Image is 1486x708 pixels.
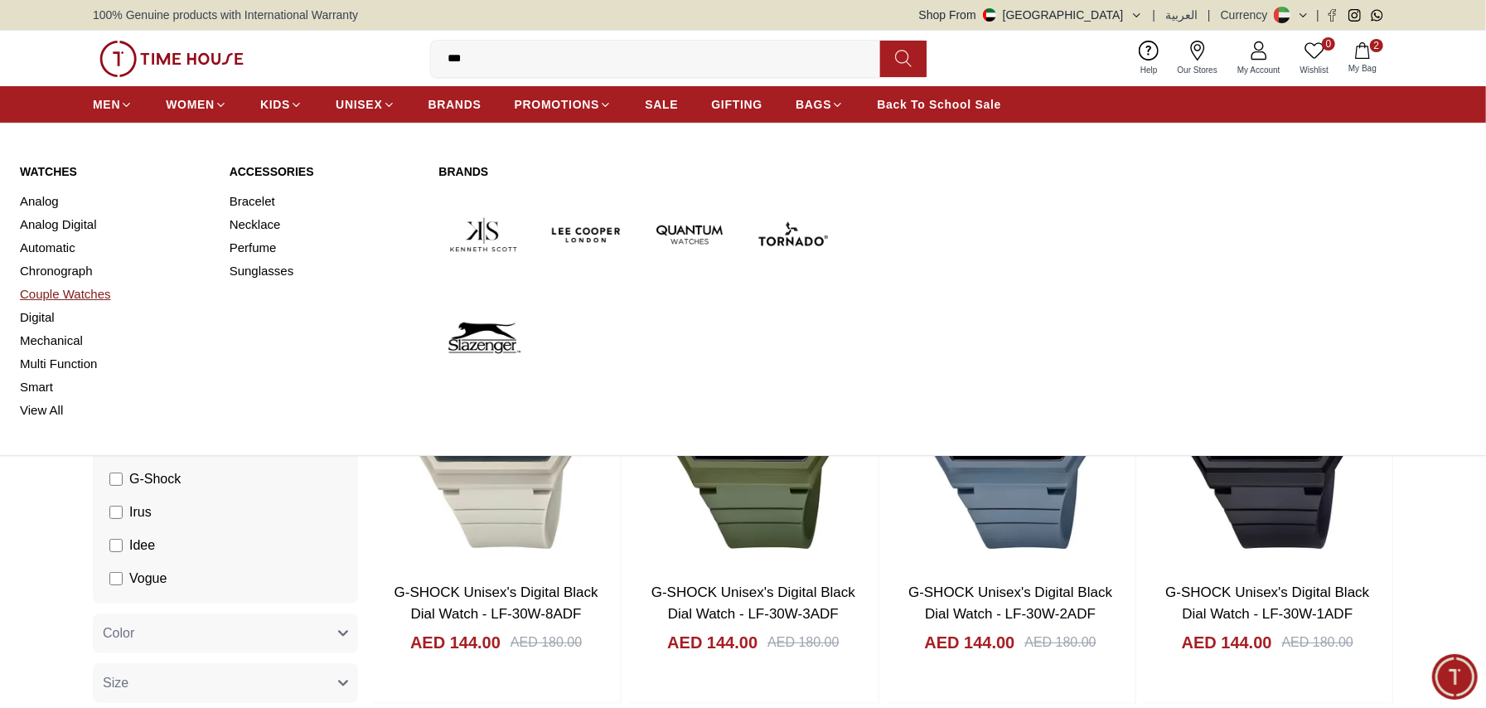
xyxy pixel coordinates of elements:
[20,352,210,376] a: Multi Function
[93,613,358,653] button: Color
[1168,37,1227,80] a: Our Stores
[1326,9,1338,22] a: Facebook
[129,569,167,589] span: Vogue
[129,602,178,622] span: Polaroid
[1316,7,1319,23] span: |
[129,536,155,555] span: Idee
[230,163,419,180] a: Accessories
[438,293,528,382] img: Slazenger
[1348,9,1361,22] a: Instagram
[428,90,482,119] a: BRANDS
[711,96,762,113] span: GIFTING
[17,270,327,288] div: Time House Support
[711,90,762,119] a: GIFTING
[645,96,678,113] span: SALE
[667,631,758,654] h4: AED 144.00
[796,90,844,119] a: BAGS
[220,374,264,385] span: 11:46 AM
[877,90,1001,119] a: Back To School Sale
[20,213,210,236] a: Analog Digital
[1208,7,1211,23] span: |
[20,236,210,259] a: Automatic
[20,283,210,306] a: Couple Watches
[109,506,123,519] input: Irus
[93,7,358,23] span: 100% Genuine products with International Warranty
[129,469,181,489] span: G-Shock
[230,213,419,236] a: Necklace
[511,633,582,652] div: AED 180.00
[1342,62,1383,75] span: My Bag
[651,584,855,622] a: G-SHOCK Unisex's Digital Black Dial Watch - LF-30W-3ADF
[109,539,123,552] input: Idee
[93,663,358,703] button: Size
[1338,39,1387,78] button: 2My Bag
[1290,37,1338,80] a: 0Wishlist
[20,190,210,213] a: Analog
[28,304,249,381] span: Hey there! Need help finding the perfect watch? I'm here if you have any questions or need a quic...
[394,584,598,622] a: G-SHOCK Unisex's Digital Black Dial Watch - LF-30W-8ADF
[1432,654,1478,700] div: Chat Widget
[542,190,632,279] img: Lee Cooper
[103,673,128,693] span: Size
[908,584,1112,622] a: G-SHOCK Unisex's Digital Black Dial Watch - LF-30W-2ADF
[1370,39,1383,52] span: 2
[336,90,394,119] a: UNISEX
[336,96,382,113] span: UNISEX
[1165,584,1369,622] a: G-SHOCK Unisex's Digital Black Dial Watch - LF-30W-1ADF
[93,90,133,119] a: MEN
[20,306,210,329] a: Digital
[166,90,227,119] a: WOMEN
[93,96,120,113] span: MEN
[515,96,600,113] span: PROMOTIONS
[1231,64,1287,76] span: My Account
[438,190,528,279] img: Kenneth Scott
[1153,7,1156,23] span: |
[515,90,612,119] a: PROMOTIONS
[1294,64,1335,76] span: Wishlist
[103,623,134,643] span: Color
[438,163,837,180] a: Brands
[51,15,79,43] img: Profile picture of Time House Support
[99,41,244,77] img: ...
[1282,633,1353,652] div: AED 180.00
[1182,631,1272,654] h4: AED 144.00
[1221,7,1275,23] div: Currency
[1130,37,1168,80] a: Help
[109,572,123,585] input: Vogue
[1371,9,1383,22] a: Whatsapp
[230,190,419,213] a: Bracelet
[1322,37,1335,51] span: 0
[166,96,215,113] span: WOMEN
[88,22,277,37] div: Time House Support
[129,502,152,522] span: Irus
[20,399,210,422] a: View All
[20,259,210,283] a: Chronograph
[767,633,839,652] div: AED 180.00
[1165,7,1198,23] button: العربية
[645,190,734,279] img: Quantum
[748,190,837,279] img: Tornado
[260,96,290,113] span: KIDS
[925,631,1015,654] h4: AED 144.00
[20,163,210,180] a: Watches
[12,12,46,46] em: Back
[1024,633,1096,652] div: AED 180.00
[983,8,996,22] img: United Arab Emirates
[877,96,1001,113] span: Back To School Sale
[94,302,110,319] em: Blush
[428,96,482,113] span: BRANDS
[20,376,210,399] a: Smart
[796,96,831,113] span: BAGS
[1134,64,1164,76] span: Help
[20,329,210,352] a: Mechanical
[4,409,327,492] textarea: We are here to help you
[109,473,123,486] input: G-Shock
[230,236,419,259] a: Perfume
[230,259,419,283] a: Sunglasses
[919,7,1143,23] button: Shop From[GEOGRAPHIC_DATA]
[410,631,501,654] h4: AED 144.00
[645,90,678,119] a: SALE
[1171,64,1224,76] span: Our Stores
[260,90,303,119] a: KIDS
